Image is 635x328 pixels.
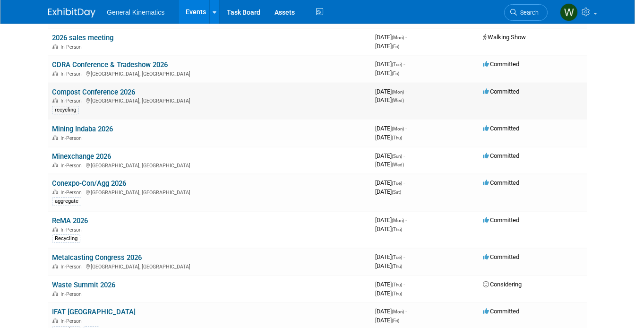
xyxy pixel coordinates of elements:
[52,96,368,104] div: [GEOGRAPHIC_DATA], [GEOGRAPHIC_DATA]
[375,34,407,41] span: [DATE]
[375,253,405,260] span: [DATE]
[375,317,399,324] span: [DATE]
[392,264,402,269] span: (Thu)
[375,88,407,95] span: [DATE]
[375,225,402,233] span: [DATE]
[60,163,85,169] span: In-Person
[375,281,405,288] span: [DATE]
[392,44,399,49] span: (Fri)
[392,318,399,323] span: (Fri)
[52,318,58,323] img: In-Person Event
[392,282,402,287] span: (Thu)
[52,71,58,76] img: In-Person Event
[52,163,58,167] img: In-Person Event
[52,179,126,188] a: Conexpo-Con/Agg 2026
[483,60,519,68] span: Committed
[392,181,402,186] span: (Tue)
[504,4,548,21] a: Search
[392,154,402,159] span: (Sun)
[403,179,405,186] span: -
[52,197,81,206] div: aggregate
[52,44,58,49] img: In-Person Event
[392,35,404,40] span: (Mon)
[375,188,401,195] span: [DATE]
[392,135,402,140] span: (Thu)
[392,227,402,232] span: (Thu)
[483,281,522,288] span: Considering
[52,34,113,42] a: 2026 sales meeting
[52,152,111,161] a: Minexchange 2026
[52,106,79,114] div: recycling
[375,125,407,132] span: [DATE]
[483,125,519,132] span: Committed
[392,126,404,131] span: (Mon)
[375,60,405,68] span: [DATE]
[52,125,113,133] a: Mining Indaba 2026
[375,179,405,186] span: [DATE]
[60,98,85,104] span: In-Person
[483,152,519,159] span: Committed
[392,98,404,103] span: (Wed)
[375,262,402,269] span: [DATE]
[375,152,405,159] span: [DATE]
[403,253,405,260] span: -
[392,162,404,167] span: (Wed)
[52,190,58,194] img: In-Person Event
[375,43,399,50] span: [DATE]
[483,88,519,95] span: Committed
[517,9,539,16] span: Search
[52,308,136,316] a: IFAT [GEOGRAPHIC_DATA]
[392,190,401,195] span: (Sat)
[483,253,519,260] span: Committed
[52,60,168,69] a: CDRA Conference & Tradeshow 2026
[60,318,85,324] span: In-Person
[60,135,85,141] span: In-Person
[405,34,407,41] span: -
[483,216,519,224] span: Committed
[392,309,404,314] span: (Mon)
[392,218,404,223] span: (Mon)
[405,308,407,315] span: -
[375,96,404,104] span: [DATE]
[375,134,402,141] span: [DATE]
[60,264,85,270] span: In-Person
[405,88,407,95] span: -
[392,291,402,296] span: (Thu)
[60,227,85,233] span: In-Person
[52,281,115,289] a: Waste Summit 2026
[483,179,519,186] span: Committed
[52,262,368,270] div: [GEOGRAPHIC_DATA], [GEOGRAPHIC_DATA]
[52,234,80,243] div: Recycling
[375,161,404,168] span: [DATE]
[52,291,58,296] img: In-Person Event
[403,152,405,159] span: -
[52,188,368,196] div: [GEOGRAPHIC_DATA], [GEOGRAPHIC_DATA]
[392,62,402,67] span: (Tue)
[405,216,407,224] span: -
[405,125,407,132] span: -
[403,60,405,68] span: -
[52,264,58,268] img: In-Person Event
[392,89,404,95] span: (Mon)
[375,308,407,315] span: [DATE]
[52,135,58,140] img: In-Person Event
[60,291,85,297] span: In-Person
[483,308,519,315] span: Committed
[107,9,164,16] span: General Kinematics
[52,88,135,96] a: Compost Conference 2026
[375,290,402,297] span: [DATE]
[52,253,142,262] a: Metalcasting Congress 2026
[52,216,88,225] a: ReMA 2026
[52,69,368,77] div: [GEOGRAPHIC_DATA], [GEOGRAPHIC_DATA]
[60,190,85,196] span: In-Person
[52,227,58,232] img: In-Person Event
[392,255,402,260] span: (Tue)
[52,98,58,103] img: In-Person Event
[60,71,85,77] span: In-Person
[60,44,85,50] span: In-Person
[483,34,526,41] span: Walking Show
[375,69,399,77] span: [DATE]
[375,216,407,224] span: [DATE]
[560,3,578,21] img: Whitney Swanson
[403,281,405,288] span: -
